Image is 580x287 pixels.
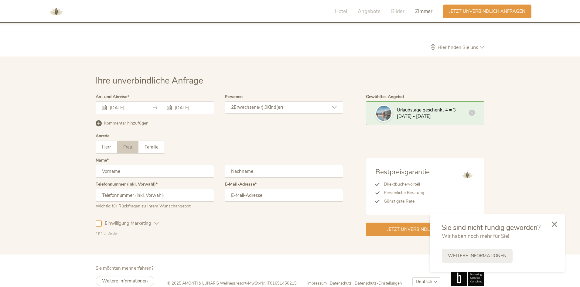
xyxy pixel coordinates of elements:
span: Zimmer [415,8,432,15]
span: Sie sind nicht fündig geworden? [442,223,541,232]
span: Datenschutz [330,281,352,286]
img: Brandnamic GmbH | Leading Hospitality Solutions [451,265,484,286]
span: © 2025 AMONTI & LUNARIS Wellnessresort [167,281,246,286]
label: Telefonnummer (inkl. Vorwahl) [96,182,158,186]
span: Wir haben noch mehr für Sie! [442,233,509,240]
input: Vorname [96,165,214,178]
img: AMONTI & LUNARIS Wellnessresort [47,2,65,21]
span: Gewähltes Angebot [366,94,404,100]
a: Datenschutz-Einstellungen [355,281,402,286]
div: Wichtig für Rückfragen zu Ihrem Wunschangebot [96,202,214,209]
span: Bilder [391,8,404,15]
label: Personen [225,95,243,99]
span: Hotel [335,8,347,15]
span: Ihre unverbindliche Anfrage [96,75,203,87]
a: Weitere Informationen [96,276,154,286]
span: Jetzt unverbindlich anfragen [387,226,463,233]
a: Weitere Informationen [442,249,513,263]
label: Name [96,158,109,162]
span: Weitere Informationen [448,253,507,259]
label: E-Mail-Adresse [225,182,257,186]
a: AMONTI & LUNARIS Wellnessresort [47,9,65,13]
a: Datenschutz [330,281,355,286]
img: AMONTI & LUNARIS Wellnessresort [460,167,475,183]
span: Urlaubstage geschenkt 4 = 3 [397,107,456,113]
span: - [246,281,248,286]
span: Familie [145,144,159,150]
span: Hier finden Sie uns [436,45,480,50]
img: Ihre unverbindliche Anfrage [376,106,391,121]
li: Persönliche Beratung [380,189,430,197]
input: Telefonnummer (inkl. Vorwahl) [96,189,214,202]
label: An- und Abreise [96,95,129,99]
li: Direktbuchervorteil [380,180,430,189]
span: 2 [231,104,234,110]
span: Impressum [307,281,327,286]
div: * Pflichtfelder [96,231,343,236]
div: Anrede [96,134,109,138]
span: Angebote [358,8,380,15]
span: Frau [123,144,132,150]
span: Weitere Informationen [102,278,148,284]
a: Impressum [307,281,330,286]
span: Sie möchten mehr erfahren? [96,265,154,271]
input: Anreise [108,105,143,111]
span: Erwachsene(r), [234,104,264,110]
li: Günstigste Rate [380,197,430,206]
input: E-Mail-Adresse [225,189,343,202]
input: Abreise [173,105,208,111]
span: Kind(er) [267,104,283,110]
span: [DATE] - [DATE] [397,113,431,119]
input: Nachname [225,165,343,178]
span: Bestpreisgarantie [375,167,430,177]
span: Jetzt unverbindlich anfragen [449,8,525,15]
span: Herr [102,144,111,150]
span: MwSt-Nr. IT01691450215 [248,281,297,286]
span: 0 [264,104,267,110]
span: Einwilligung Marketing [102,220,154,227]
span: Kommentar hinzufügen [104,120,148,126]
